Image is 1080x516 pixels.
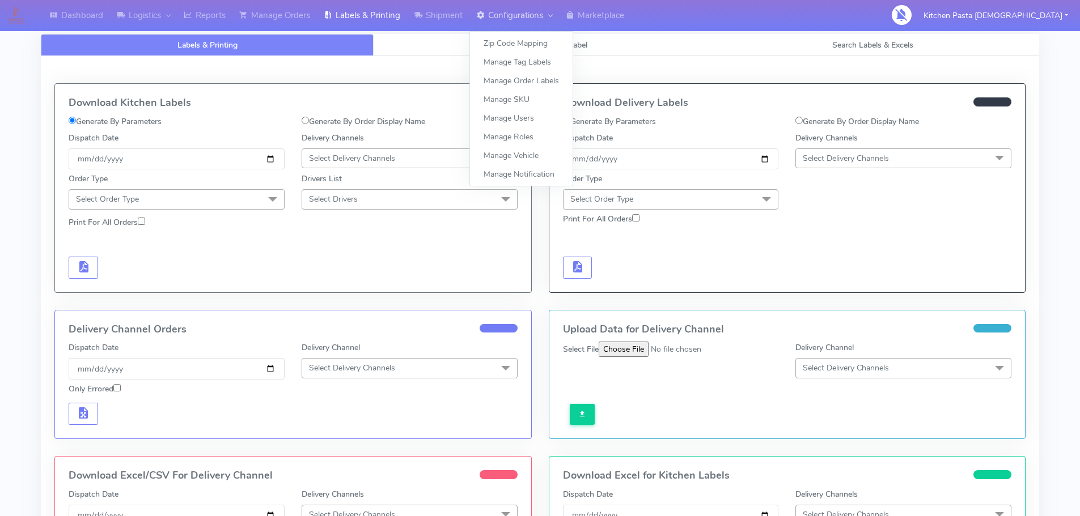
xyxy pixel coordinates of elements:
span: Select Delivery Channels [309,153,395,164]
input: Generate By Order Display Name [302,117,309,124]
label: Generate By Parameters [69,116,162,127]
span: Select Order Type [76,194,139,204]
a: Manage Order Labels [470,71,573,90]
label: Print For All Orders [69,216,145,228]
h4: Download Excel for Kitchen Labels [563,470,1012,481]
a: Manage Notification [470,165,573,184]
label: Dispatch Date [69,132,118,144]
ul: Tabs [41,34,1039,56]
input: Print For All Orders [632,214,639,221]
label: Delivery Channels [795,488,858,500]
label: Generate By Order Display Name [302,116,425,127]
h4: Upload Data for Delivery Channel [563,324,1012,335]
label: Print For All Orders [563,213,639,225]
label: Dispatch Date [563,132,613,144]
label: Generate By Order Display Name [795,116,919,127]
span: Labels & Printing [177,40,238,50]
label: Order Type [69,173,108,185]
label: Delivery Channels [795,132,858,144]
label: Generate By Parameters [563,116,656,127]
h4: Download Delivery Labels [563,97,1012,109]
label: Order Type [563,173,602,185]
label: Delivery Channels [302,132,364,144]
span: Select Delivery Channels [803,363,889,373]
h4: Delivery Channel Orders [69,324,518,335]
a: Manage Users [470,109,573,127]
span: Select Drivers [309,194,358,204]
input: Print For All Orders [138,218,145,225]
label: Delivery Channels [302,488,364,500]
input: Only Errored [113,384,121,391]
h4: Download Excel/CSV For Delivery Channel [69,470,518,481]
label: Delivery Channel [302,342,360,353]
h4: Download Kitchen Labels [69,97,518,109]
input: Generate By Order Display Name [795,117,803,124]
span: Search Labels & Excels [832,40,913,50]
span: Select Delivery Channels [309,363,395,373]
label: Delivery Channel [795,342,854,353]
a: Manage SKU [470,90,573,109]
label: Only Errored [69,383,121,395]
label: Dispatch Date [563,488,613,500]
span: Select Order Type [570,194,633,204]
label: Drivers List [302,173,342,185]
label: Dispatch Date [69,488,118,500]
input: Generate By Parameters [69,117,76,124]
span: Select Delivery Channels [803,153,889,164]
label: Dispatch Date [69,342,118,353]
a: Manage Roles [470,127,573,146]
button: Kitchen Pasta [DEMOGRAPHIC_DATA] [915,4,1077,27]
label: Select File [563,343,599,355]
a: Manage Tag Labels [470,53,573,71]
a: Manage Vehicle [470,146,573,165]
a: Zip Code Mapping [470,34,573,53]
